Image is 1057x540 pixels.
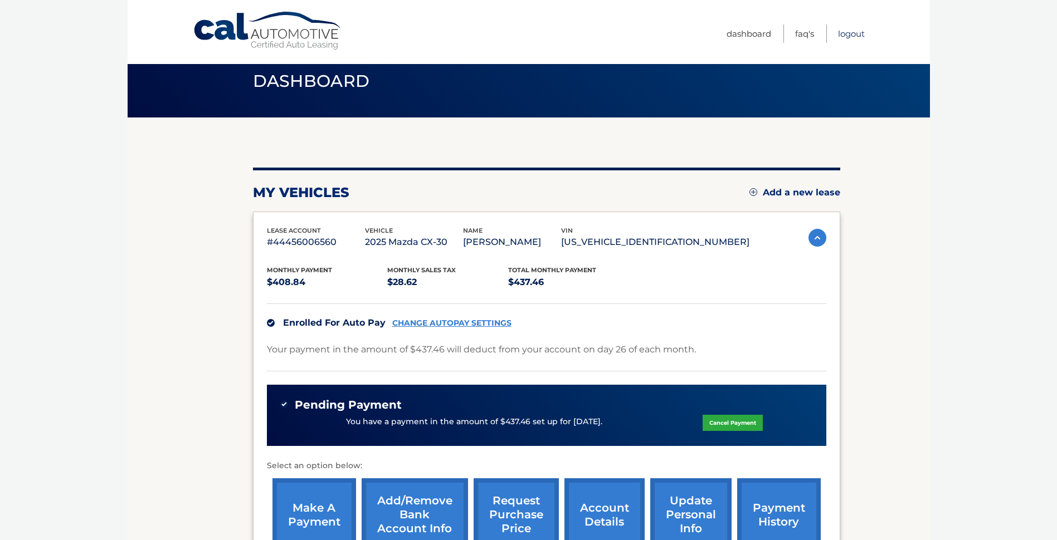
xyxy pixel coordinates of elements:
a: Dashboard [727,24,771,43]
a: Cal Automotive [193,11,343,51]
img: accordion-active.svg [808,229,826,247]
p: $28.62 [387,274,508,290]
a: Cancel Payment [703,415,763,431]
span: Dashboard [253,71,370,91]
p: [US_VEHICLE_IDENTIFICATION_NUMBER] [561,234,749,250]
span: vin [561,227,573,234]
a: Add a new lease [749,187,840,198]
span: Total Monthly Payment [508,266,596,274]
span: Monthly Payment [267,266,332,274]
span: lease account [267,227,321,234]
img: check-green.svg [280,400,288,408]
h2: my vehicles [253,184,349,201]
p: $437.46 [508,274,629,290]
img: add.svg [749,188,757,196]
p: 2025 Mazda CX-30 [365,234,463,250]
span: name [463,227,483,234]
p: $408.84 [267,274,388,290]
p: Select an option below: [267,459,826,473]
a: Logout [838,24,865,43]
p: Your payment in the amount of $437.46 will deduct from your account on day 26 of each month. [267,342,696,357]
span: Enrolled For Auto Pay [283,317,386,328]
span: Pending Payment [295,398,402,412]
a: FAQ's [795,24,814,43]
img: check.svg [267,319,275,327]
span: vehicle [365,227,393,234]
a: CHANGE AUTOPAY SETTINGS [392,318,512,328]
p: You have a payment in the amount of $437.46 set up for [DATE]. [346,416,602,428]
p: [PERSON_NAME] [463,234,561,250]
span: Monthly sales Tax [387,266,456,274]
p: #44456006560 [267,234,365,250]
